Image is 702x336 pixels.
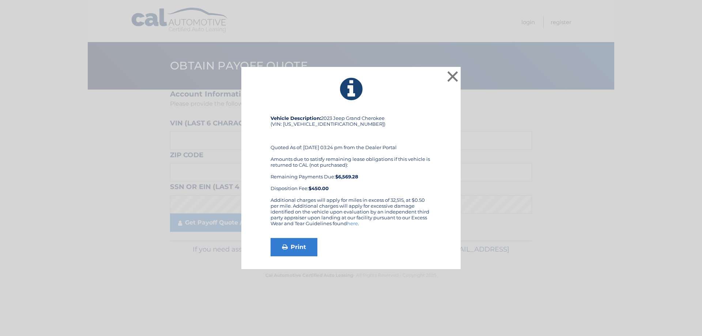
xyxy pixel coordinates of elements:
div: Amounts due to satisfy remaining lease obligations if this vehicle is returned to CAL (not purcha... [271,156,431,191]
b: $6,569.28 [335,174,358,180]
a: Print [271,238,317,256]
div: 2023 Jeep Grand Cherokee (VIN: [US_VEHICLE_IDENTIFICATION_NUMBER]) Quoted As of: [DATE] 03:24 pm ... [271,115,431,197]
div: Additional charges will apply for miles in excess of 32,515, at $0.50 per mile. Additional charge... [271,197,431,232]
button: × [445,69,460,84]
strong: Vehicle Description: [271,115,321,121]
strong: $450.00 [309,185,329,191]
a: here [347,220,358,226]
